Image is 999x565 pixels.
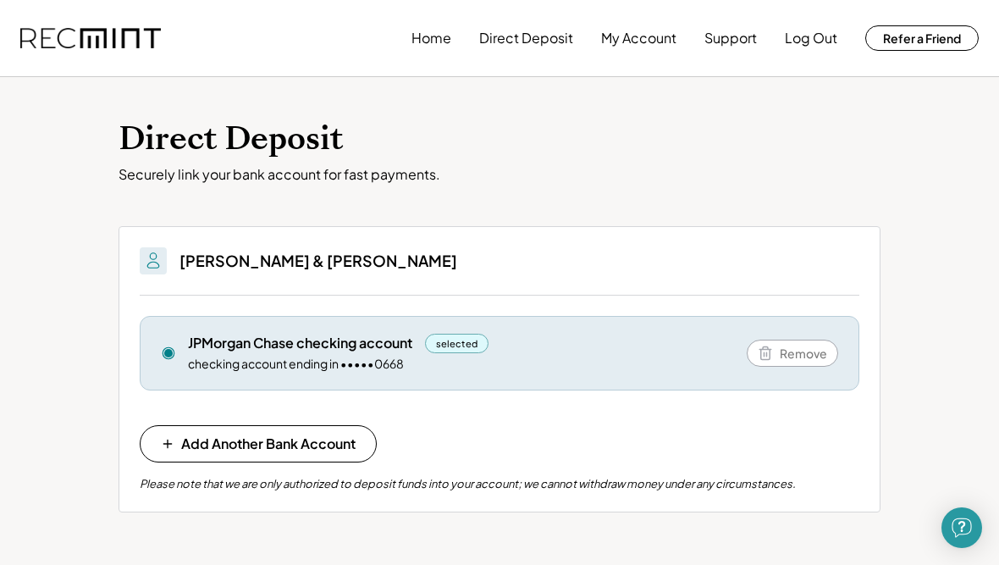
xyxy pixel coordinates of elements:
div: checking account ending in •••••0668 [188,356,404,373]
button: My Account [601,21,676,55]
img: People.svg [143,251,163,271]
button: Home [411,21,451,55]
button: Log Out [785,21,837,55]
div: Please note that we are only authorized to deposit funds into your account; we cannot withdraw mo... [140,476,796,491]
img: recmint-logotype%403x.png [20,28,161,49]
div: Securely link your bank account for fast payments. [119,166,880,184]
h3: [PERSON_NAME] & [PERSON_NAME] [179,251,457,270]
span: Add Another Bank Account [181,437,356,451]
span: Remove [780,347,827,359]
div: selected [425,334,488,353]
div: JPMorgan Chase checking account [188,334,412,352]
button: Add Another Bank Account [140,425,377,463]
h1: Direct Deposit [119,119,880,159]
button: Refer a Friend [865,25,979,51]
div: Open Intercom Messenger [941,507,982,548]
button: Remove [747,340,838,367]
button: Direct Deposit [479,21,573,55]
button: Support [704,21,757,55]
